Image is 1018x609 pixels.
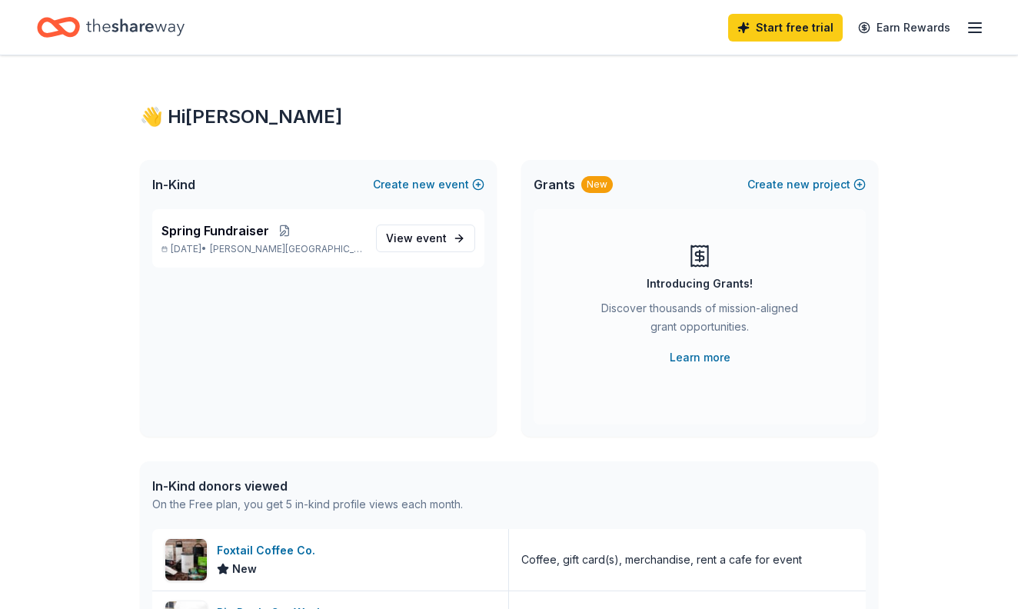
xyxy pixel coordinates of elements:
[376,225,475,252] a: View event
[217,541,321,560] div: Foxtail Coffee Co.
[787,175,810,194] span: new
[152,175,195,194] span: In-Kind
[595,299,804,342] div: Discover thousands of mission-aligned grant opportunities.
[373,175,484,194] button: Createnewevent
[412,175,435,194] span: new
[521,551,802,569] div: Coffee, gift card(s), merchandise, rent a cafe for event
[728,14,843,42] a: Start free trial
[161,221,269,240] span: Spring Fundraiser
[647,275,753,293] div: Introducing Grants!
[210,243,364,255] span: [PERSON_NAME][GEOGRAPHIC_DATA], [GEOGRAPHIC_DATA]
[161,243,364,255] p: [DATE] •
[152,495,463,514] div: On the Free plan, you get 5 in-kind profile views each month.
[534,175,575,194] span: Grants
[747,175,866,194] button: Createnewproject
[232,560,257,578] span: New
[152,477,463,495] div: In-Kind donors viewed
[386,229,447,248] span: View
[581,176,613,193] div: New
[670,348,730,367] a: Learn more
[165,539,207,581] img: Image for Foxtail Coffee Co.
[849,14,960,42] a: Earn Rewards
[140,105,878,129] div: 👋 Hi [PERSON_NAME]
[416,231,447,245] span: event
[37,9,185,45] a: Home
